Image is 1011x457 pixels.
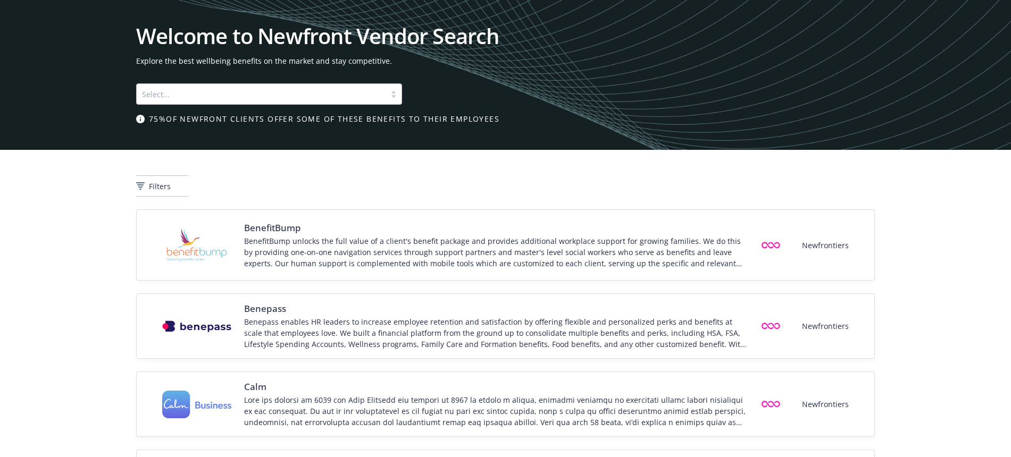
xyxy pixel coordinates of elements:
div: BenefitBump unlocks the full value of a client's benefit package and provides additional workplac... [244,235,746,269]
img: Vendor logo for Calm [162,391,231,419]
span: Newfrontiers [802,399,849,410]
span: Benepass [244,302,746,315]
span: Calm [244,380,746,393]
span: 75% of Newfront clients offer some of these benefits to their employees [149,113,499,124]
span: Explore the best wellbeing benefits on the market and stay competitive. [136,55,875,66]
div: Lore ips dolorsi am 6039 con Adip Elitsedd eiu tempori ut 8967 la etdolo m aliqua, enimadmi venia... [244,394,746,428]
span: Newfrontiers [802,240,849,251]
span: Newfrontiers [802,320,849,332]
h1: Welcome to Newfront Vendor Search [136,26,875,47]
img: Vendor logo for Benepass [162,320,231,332]
span: Filters [149,181,171,192]
span: BenefitBump [244,222,746,234]
button: Filters [136,175,188,197]
div: Benepass enables HR leaders to increase employee retention and satisfaction by offering flexible ... [244,316,746,350]
img: Vendor logo for BenefitBump [162,218,231,272]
